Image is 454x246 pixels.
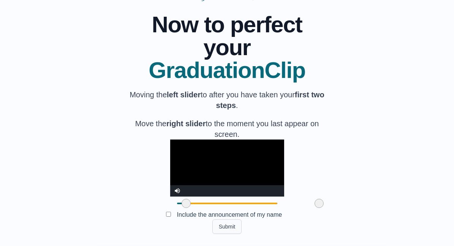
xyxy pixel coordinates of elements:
span: Now to perfect your [127,13,327,59]
p: Moving the to after you have taken your . [127,89,327,111]
label: Include the announcement of my name [171,208,288,221]
span: GraduationClip [127,59,327,82]
b: left slider [167,90,201,99]
button: Mute [170,185,185,197]
b: first two steps [216,90,324,110]
div: Video Player [170,140,284,197]
b: right slider [166,119,206,128]
button: Submit [212,219,242,234]
p: Move the to the moment you last appear on screen. [127,118,327,140]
